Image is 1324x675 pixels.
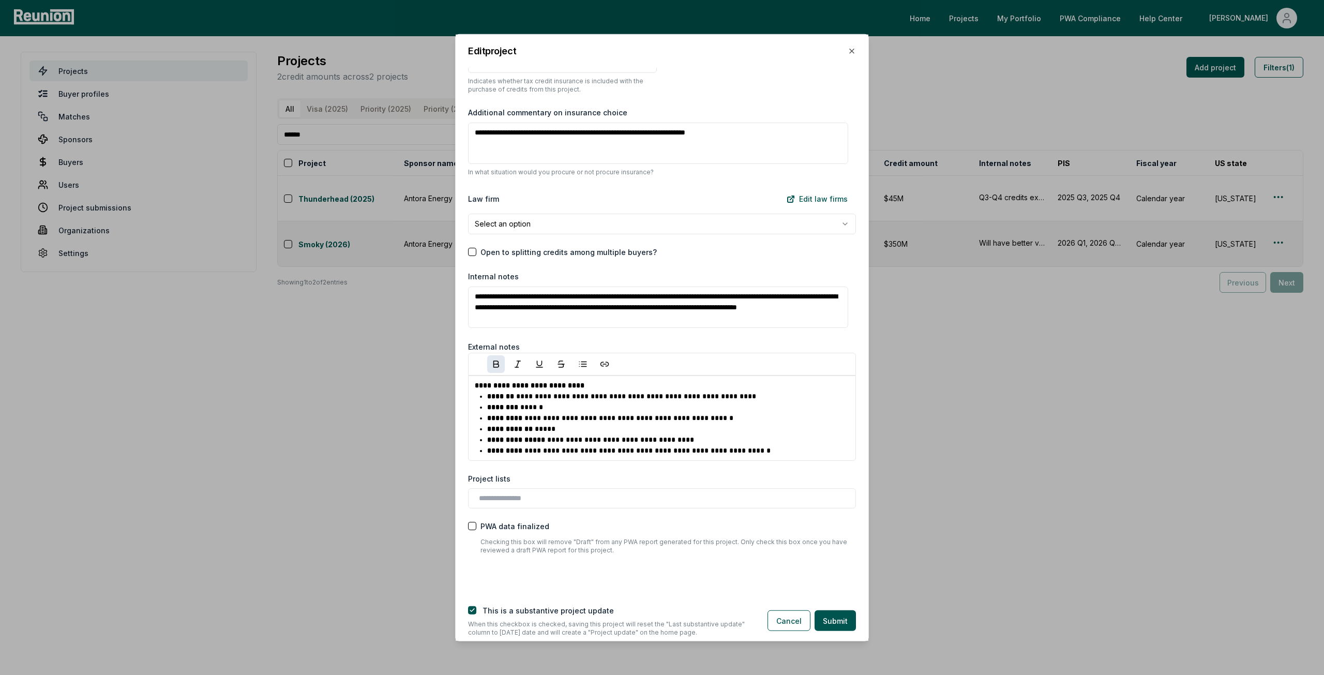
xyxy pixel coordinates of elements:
label: This is a substantive project update [483,606,614,615]
button: Cancel [768,610,810,631]
label: Additional commentary on insurance choice [468,108,627,116]
p: Indicates whether tax credit insurance is included with the purchase of credits from this project. [468,77,657,93]
a: Edit law firms [778,188,856,209]
p: Checking this box will remove "Draft" from any PWA report generated for this project. Only check ... [480,537,856,554]
label: Open to splitting credits among multiple buyers? [480,246,657,257]
p: When this checkbox is checked, saving this project will reset the "Last substantive update" colum... [468,620,751,637]
h2: Edit project [468,47,516,56]
label: PWA data finalized [480,520,549,531]
p: In what situation would you procure or not procure insurance? [468,168,856,176]
label: External notes [468,342,520,351]
label: Project lists [468,473,510,484]
label: Internal notes [468,272,519,280]
label: Law firm [468,193,499,204]
button: Submit [815,610,856,631]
